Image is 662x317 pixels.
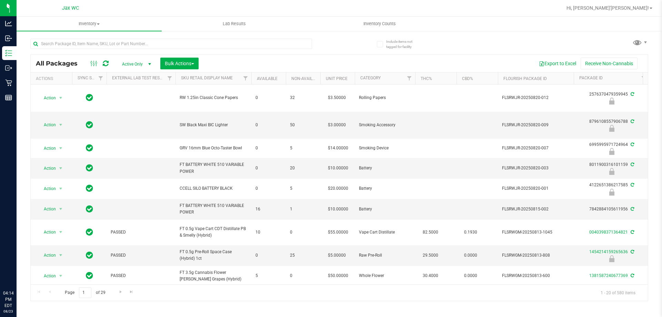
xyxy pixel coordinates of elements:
input: 1 [79,287,91,298]
a: THC% [421,76,432,81]
span: Smoking Accessory [359,122,411,128]
inline-svg: Outbound [5,65,12,71]
span: Sync from Compliance System [630,162,634,167]
div: Newly Received [573,148,651,155]
span: $20.00000 [324,184,352,194]
span: In Sync [86,204,93,214]
span: FT BATTERY WHITE 510 VARIABLE POWER [180,202,247,216]
span: select [57,250,65,260]
a: Filter [164,72,175,84]
span: RW 1.25in Classic Cone Papers [180,95,247,101]
p: 08/23 [3,309,13,314]
div: Newly Received [573,189,651,196]
span: 0 [255,165,282,171]
a: Unit Price [326,76,348,81]
span: CCELL SILO BATTERY BLACK [180,185,247,192]
span: All Packages [36,60,84,67]
span: Sync from Compliance System [630,230,634,235]
span: FLSRWJR-20250820-007 [502,145,570,151]
span: Smoking Device [359,145,411,151]
span: In Sync [86,93,93,102]
span: In Sync [86,227,93,237]
div: 8011900316101159 [573,161,651,175]
span: $10.00000 [324,204,352,214]
div: Actions [36,76,69,81]
span: 0 [255,122,282,128]
span: FT 0.5g Pre-Roll Space Case (Hybrid) 1ct [180,249,247,262]
button: Receive Non-Cannabis [581,58,638,69]
span: Bulk Actions [165,61,194,66]
span: Action [38,164,56,173]
span: Sync from Compliance System [630,119,634,124]
inline-svg: Inbound [5,35,12,42]
span: $14.00000 [324,143,352,153]
a: Sku Retail Display Name [181,76,233,80]
a: Filter [95,72,107,84]
span: Include items not tagged for facility [386,39,421,49]
span: Action [38,250,56,260]
span: SW Black Maxi BIC Lighter [180,122,247,128]
span: $50.00000 [324,271,352,281]
span: In Sync [86,143,93,153]
a: Package ID [579,76,603,80]
span: Battery [359,206,411,212]
inline-svg: Analytics [5,20,12,27]
span: Battery [359,185,411,192]
a: External Lab Test Result [112,76,166,80]
span: Hi, [PERSON_NAME]'[PERSON_NAME]! [566,5,649,11]
div: 8796108557906788 [573,118,651,132]
a: Lab Results [162,17,307,31]
span: Sync from Compliance System [630,207,634,211]
span: 1 - 20 of 580 items [595,287,641,298]
span: 16 [255,206,282,212]
a: Inventory [17,17,162,31]
span: $3.50000 [324,93,349,103]
input: Search Package ID, Item Name, SKU, Lot or Part Number... [30,39,312,49]
span: 0 [255,185,282,192]
div: 7842884105611956 [573,206,651,212]
span: Action [38,93,56,103]
span: 0.0000 [461,271,481,281]
span: 10 [255,229,282,236]
span: select [57,164,65,173]
span: FT BATTERY WHITE 510 VARIABLE POWER [180,161,247,175]
a: 1381587240677369 [589,273,628,278]
span: GRV 16mm Blue Octo-Taster Bowl [180,145,247,151]
a: Filter [404,72,415,84]
span: Action [38,143,56,153]
a: Category [360,76,381,80]
span: Lab Results [213,21,255,27]
inline-svg: Inventory [5,50,12,57]
span: 5 [290,145,316,151]
button: Bulk Actions [160,58,199,69]
span: 0.1930 [461,227,481,237]
span: In Sync [86,184,93,193]
span: select [57,120,65,130]
div: Newly Received [573,98,651,105]
span: PASSED [111,252,171,259]
span: PASSED [111,229,171,236]
a: Available [257,76,278,81]
span: select [57,204,65,214]
span: $5.00000 [324,250,349,260]
span: 0 [290,229,316,236]
span: Sync from Compliance System [630,142,634,147]
span: Raw Pre-Roll [359,252,411,259]
span: 25 [290,252,316,259]
span: Sync from Compliance System [630,249,634,254]
span: Inventory Counts [354,21,405,27]
span: 30.4000 [419,271,442,281]
span: Action [38,204,56,214]
span: 29.5000 [419,250,442,260]
span: Action [38,184,56,194]
inline-svg: Reports [5,94,12,101]
span: In Sync [86,271,93,280]
span: Action [38,227,56,237]
div: 6995995971724964 [573,141,651,155]
span: 5 [255,273,282,279]
span: select [57,227,65,237]
span: Action [38,120,56,130]
span: 0.0000 [461,250,481,260]
a: Flourish Package ID [503,76,547,81]
a: Filter [638,72,650,84]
